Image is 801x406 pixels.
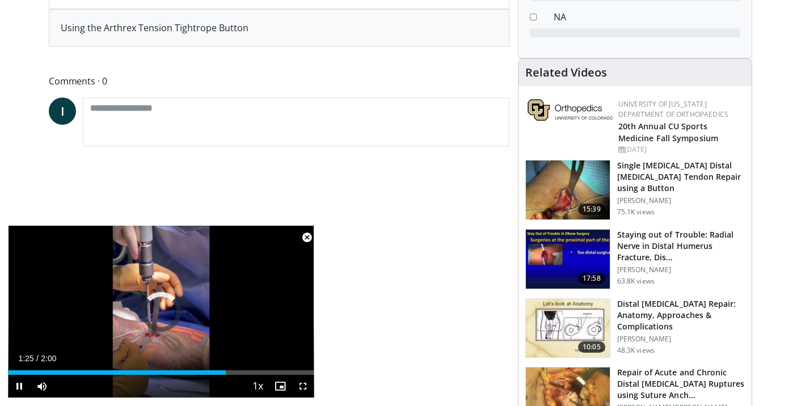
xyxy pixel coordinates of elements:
[8,370,314,375] div: Progress Bar
[8,226,314,398] video-js: Video Player
[296,226,318,249] button: Close
[618,99,728,119] a: University of [US_STATE] Department of Orthopaedics
[269,375,292,397] button: Enable picture-in-picture mode
[618,121,718,143] a: 20th Annual CU Sports Medicine Fall Symposium
[578,204,605,215] span: 15:39
[618,145,743,155] div: [DATE]
[617,265,745,274] p: [PERSON_NAME]
[617,160,745,194] h3: Single [MEDICAL_DATA] Distal [MEDICAL_DATA] Tendon Repair using a Button
[526,230,610,289] img: Q2xRg7exoPLTwO8X4xMDoxOjB1O8AjAz_1.150x105_q85_crop-smart_upscale.jpg
[49,74,509,88] span: Comments 0
[526,299,610,358] img: 90401_0000_3.png.150x105_q85_crop-smart_upscale.jpg
[617,196,745,205] p: [PERSON_NAME]
[545,10,749,24] dd: NA
[578,341,605,353] span: 10:05
[36,354,39,363] span: /
[525,229,745,289] a: 17:58 Staying out of Trouble: Radial Nerve in Distal Humerus Fracture, Dis… [PERSON_NAME] 63.8K v...
[617,346,655,355] p: 48.3K views
[292,375,314,397] button: Fullscreen
[525,298,745,358] a: 10:05 Distal [MEDICAL_DATA] Repair: Anatomy, Approaches & Complications [PERSON_NAME] 48.3K views
[617,335,745,344] p: [PERSON_NAME]
[617,298,745,332] h3: Distal [MEDICAL_DATA] Repair: Anatomy, Approaches & Complications
[8,375,31,397] button: Pause
[617,367,745,401] h3: Repair of Acute and Chronic Distal [MEDICAL_DATA] Ruptures using Suture Anch…
[617,208,655,217] p: 75.1K views
[61,21,498,35] div: Using the Arthrex Tension Tightrope Button
[526,160,610,219] img: king_0_3.png.150x105_q85_crop-smart_upscale.jpg
[41,354,56,363] span: 2:00
[617,229,745,263] h3: Staying out of Trouble: Radial Nerve in Distal Humerus Fracture, Dis…
[49,98,76,125] a: I
[18,354,33,363] span: 1:25
[528,99,613,121] img: 355603a8-37da-49b6-856f-e00d7e9307d3.png.150x105_q85_autocrop_double_scale_upscale_version-0.2.png
[525,66,607,79] h4: Related Videos
[246,375,269,397] button: Playback Rate
[617,277,655,286] p: 63.8K views
[31,375,53,397] button: Mute
[525,160,745,220] a: 15:39 Single [MEDICAL_DATA] Distal [MEDICAL_DATA] Tendon Repair using a Button [PERSON_NAME] 75.1...
[578,273,605,284] span: 17:58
